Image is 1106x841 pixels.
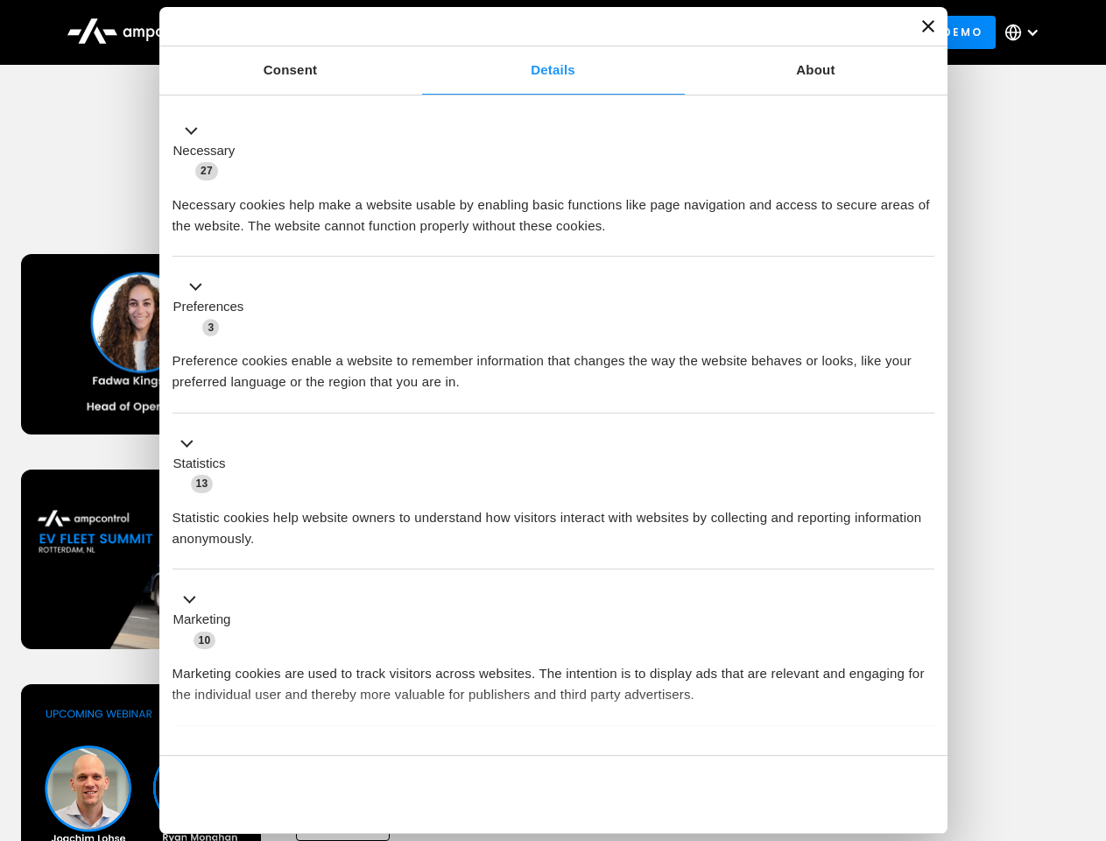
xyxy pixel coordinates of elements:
span: 13 [191,475,214,492]
button: Okay [682,769,933,820]
label: Statistics [173,454,226,474]
a: Details [422,46,685,95]
button: Close banner [922,20,934,32]
div: Preference cookies enable a website to remember information that changes the way the website beha... [173,337,934,392]
span: 27 [195,162,218,180]
a: Consent [159,46,422,95]
div: Necessary cookies help make a website usable by enabling basic functions like page navigation and... [173,181,934,237]
span: 2 [289,748,306,766]
button: Preferences (3) [173,277,255,338]
span: 10 [194,632,216,649]
label: Marketing [173,610,231,630]
span: 3 [202,319,219,336]
div: Marketing cookies are used to track visitors across websites. The intention is to display ads tha... [173,650,934,705]
label: Necessary [173,141,236,161]
button: Marketing (10) [173,590,242,651]
a: About [685,46,947,95]
button: Unclassified (2) [173,746,316,767]
h1: Upcoming Webinars [21,177,1086,219]
div: Statistic cookies help website owners to understand how visitors interact with websites by collec... [173,494,934,549]
button: Necessary (27) [173,120,246,181]
label: Preferences [173,297,244,317]
button: Statistics (13) [173,433,236,494]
